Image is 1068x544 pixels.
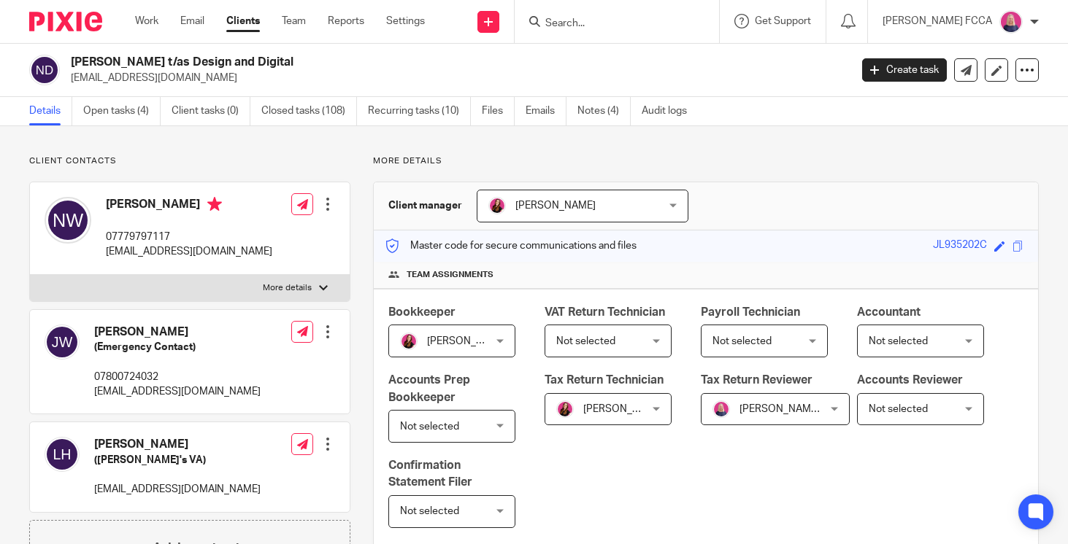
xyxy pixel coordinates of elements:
[71,71,840,85] p: [EMAIL_ADDRESS][DOMAIN_NAME]
[94,325,261,340] h4: [PERSON_NAME]
[45,325,80,360] img: svg%3E
[400,333,418,350] img: 21.png
[526,97,566,125] a: Emails
[45,437,80,472] img: svg%3E
[857,306,921,318] span: Accountant
[755,16,811,26] span: Get Support
[583,404,664,414] span: [PERSON_NAME]
[368,97,471,125] a: Recurring tasks (10)
[106,197,272,215] h4: [PERSON_NAME]
[94,384,261,399] p: [EMAIL_ADDRESS][DOMAIN_NAME]
[933,238,987,254] div: JL935202C
[869,404,928,414] span: Not selected
[407,269,493,281] span: Team assignments
[642,97,698,125] a: Audit logs
[857,374,963,386] span: Accounts Reviewer
[45,197,91,244] img: svg%3E
[385,238,637,253] p: Master code for secure communications and files
[29,155,350,167] p: Client contacts
[388,374,470,403] span: Accounts Prep Bookkeeper
[71,55,686,70] h2: [PERSON_NAME] t/as Design and Digital
[94,437,261,452] h4: [PERSON_NAME]
[135,14,158,28] a: Work
[556,336,615,346] span: Not selected
[226,14,260,28] a: Clients
[373,155,1039,167] p: More details
[106,244,272,259] p: [EMAIL_ADDRESS][DOMAIN_NAME]
[83,97,161,125] a: Open tasks (4)
[545,374,664,386] span: Tax Return Technician
[482,97,515,125] a: Files
[29,55,60,85] img: svg%3E
[515,201,596,211] span: [PERSON_NAME]
[883,14,992,28] p: [PERSON_NAME] FCCA
[94,340,261,354] h5: (Emergency Contact)
[261,97,357,125] a: Closed tasks (108)
[712,400,730,418] img: Cheryl%20Sharp%20FCCA.png
[544,18,675,31] input: Search
[172,97,250,125] a: Client tasks (0)
[388,198,462,213] h3: Client manager
[386,14,425,28] a: Settings
[400,506,459,516] span: Not selected
[29,97,72,125] a: Details
[94,370,261,384] p: 07800724032
[427,336,507,346] span: [PERSON_NAME]
[862,58,947,82] a: Create task
[488,197,506,214] img: 21.png
[545,306,665,318] span: VAT Return Technician
[94,482,261,497] p: [EMAIL_ADDRESS][DOMAIN_NAME]
[388,306,456,318] span: Bookkeeper
[263,282,312,294] p: More details
[400,421,459,432] span: Not selected
[999,10,1023,34] img: Cheryl%20Sharp%20FCCA.png
[869,336,928,346] span: Not selected
[388,459,472,488] span: Confirmation Statement Filer
[207,197,222,211] i: Primary
[94,453,261,467] h5: ([PERSON_NAME]'s VA)
[282,14,306,28] a: Team
[701,374,812,386] span: Tax Return Reviewer
[577,97,631,125] a: Notes (4)
[701,306,800,318] span: Payroll Technician
[106,230,272,244] p: 07779797117
[29,12,102,31] img: Pixie
[328,14,364,28] a: Reports
[556,400,574,418] img: 21.png
[739,404,849,414] span: [PERSON_NAME] FCCA
[712,336,772,346] span: Not selected
[180,14,204,28] a: Email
